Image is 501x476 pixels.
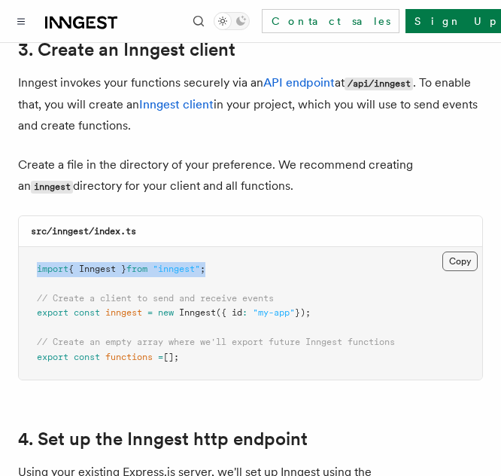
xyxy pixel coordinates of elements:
[200,264,205,274] span: ;
[12,12,30,30] button: Toggle navigation
[147,307,153,318] span: =
[158,307,174,318] span: new
[18,72,483,136] p: Inngest invokes your functions securely via an at . To enable that, you will create an in your pr...
[74,352,100,362] span: const
[105,307,142,318] span: inngest
[262,9,399,33] a: Contact sales
[442,252,478,271] button: Copy
[37,352,68,362] span: export
[18,154,483,197] p: Create a file in the directory of your preference. We recommend creating an directory for your cl...
[74,307,100,318] span: const
[68,264,126,274] span: { Inngest }
[18,429,308,450] a: 4. Set up the Inngest http endpoint
[31,181,73,194] code: inngest
[214,12,250,30] button: Toggle dark mode
[37,337,395,347] span: // Create an empty array where we'll export future Inngest functions
[37,293,274,304] span: // Create a client to send and receive events
[242,307,247,318] span: :
[105,352,153,362] span: functions
[263,75,335,90] a: API endpoint
[18,39,235,60] a: 3. Create an Inngest client
[153,264,200,274] span: "inngest"
[163,352,179,362] span: [];
[216,307,242,318] span: ({ id
[345,78,413,90] code: /api/inngest
[179,307,216,318] span: Inngest
[126,264,147,274] span: from
[37,307,68,318] span: export
[158,352,163,362] span: =
[139,97,214,111] a: Inngest client
[253,307,295,318] span: "my-app"
[37,264,68,274] span: import
[190,12,208,30] button: Find something...
[295,307,311,318] span: });
[31,226,136,236] code: src/inngest/index.ts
